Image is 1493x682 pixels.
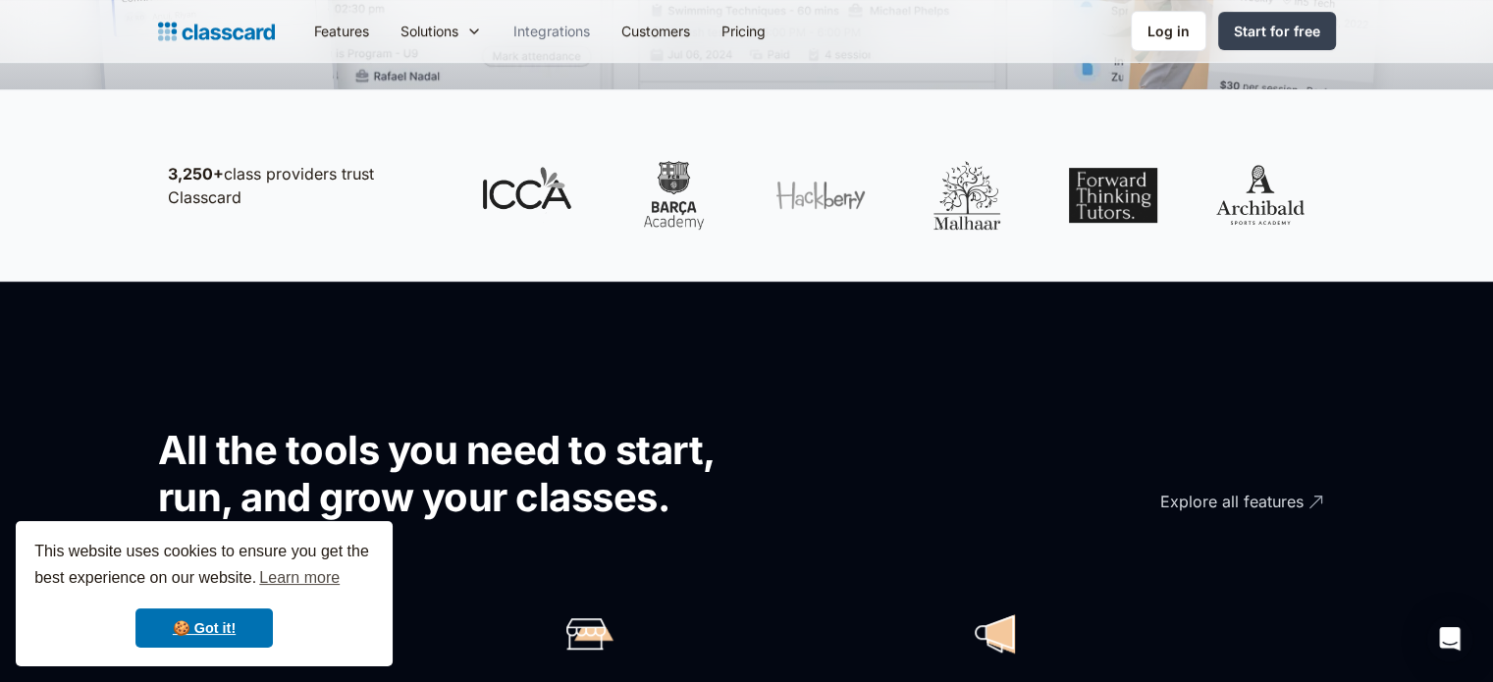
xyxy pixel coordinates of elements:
[34,540,374,593] span: This website uses cookies to ensure you get the best experience on our website.
[400,21,458,41] div: Solutions
[498,9,606,53] a: Integrations
[706,9,781,53] a: Pricing
[168,162,443,209] p: class providers trust Classcard
[385,9,498,53] div: Solutions
[606,9,706,53] a: Customers
[1218,12,1336,50] a: Start for free
[1147,21,1190,41] div: Log in
[1234,21,1320,41] div: Start for free
[1131,11,1206,51] a: Log in
[1426,615,1473,662] div: Open Intercom Messenger
[256,563,343,593] a: learn more about cookies
[135,608,273,648] a: dismiss cookie message
[16,521,393,666] div: cookieconsent
[158,18,275,45] a: home
[158,427,781,521] h2: All the tools you need to start, run, and grow your classes.
[298,9,385,53] a: Features
[1051,475,1326,529] a: Explore all features
[168,164,224,184] strong: 3,250+
[1160,475,1304,513] div: Explore all features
